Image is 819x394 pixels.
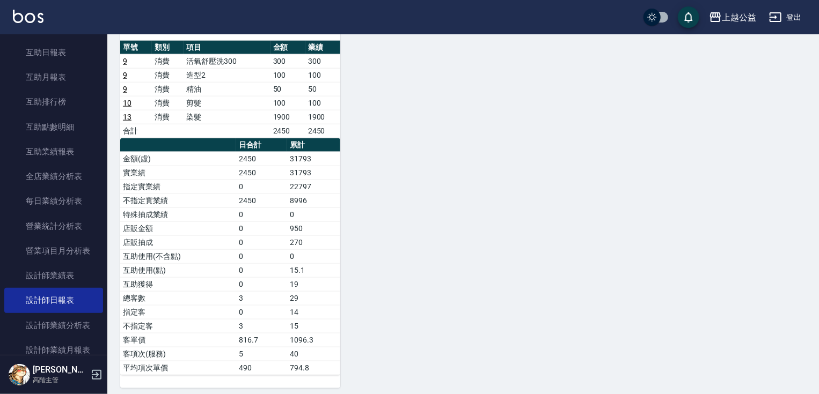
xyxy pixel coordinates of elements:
td: 0 [287,207,340,221]
td: 活氧舒壓洗300 [184,54,270,68]
td: 40 [287,347,340,361]
td: 平均項次單價 [120,361,236,375]
td: 100 [270,68,305,82]
td: 金額(虛) [120,152,236,166]
td: 816.7 [236,333,287,347]
td: 2450 [270,124,305,138]
td: 0 [287,249,340,263]
td: 3 [236,319,287,333]
td: 指定實業績 [120,180,236,194]
td: 2450 [305,124,340,138]
a: 互助排行榜 [4,90,103,114]
td: 15.1 [287,263,340,277]
td: 950 [287,221,340,235]
th: 日合計 [236,138,287,152]
td: 2450 [236,166,287,180]
button: 上越公益 [705,6,760,28]
button: 登出 [765,8,806,27]
td: 270 [287,235,340,249]
h5: [PERSON_NAME] [33,365,87,375]
td: 0 [236,180,287,194]
td: 互助使用(不含點) [120,249,236,263]
td: 合計 [120,124,152,138]
div: 上越公益 [722,11,756,24]
a: 9 [123,71,127,79]
td: 1900 [270,110,305,124]
td: 不指定實業績 [120,194,236,207]
td: 794.8 [287,361,340,375]
td: 8996 [287,194,340,207]
td: 消費 [152,110,184,124]
a: 設計師業績月報表 [4,338,103,362]
td: 2450 [236,194,287,207]
td: 精油 [184,82,270,96]
td: 14 [287,305,340,319]
td: 2450 [236,152,287,166]
td: 50 [305,82,340,96]
td: 互助獲得 [120,277,236,291]
td: 不指定客 [120,319,236,333]
td: 造型2 [184,68,270,82]
td: 指定客 [120,305,236,319]
td: 50 [270,82,305,96]
a: 10 [123,99,131,107]
td: 29 [287,291,340,305]
td: 實業績 [120,166,236,180]
th: 項目 [184,41,270,55]
td: 300 [270,54,305,68]
td: 31793 [287,166,340,180]
td: 22797 [287,180,340,194]
table: a dense table [120,41,340,138]
td: 19 [287,277,340,291]
td: 客項次(服務) [120,347,236,361]
td: 消費 [152,68,184,82]
td: 31793 [287,152,340,166]
p: 高階主管 [33,375,87,385]
td: 店販抽成 [120,235,236,249]
a: 全店業績分析表 [4,164,103,189]
td: 0 [236,249,287,263]
a: 9 [123,85,127,93]
td: 0 [236,207,287,221]
td: 0 [236,263,287,277]
img: Person [9,364,30,385]
th: 累計 [287,138,340,152]
a: 互助點數明細 [4,115,103,139]
a: 設計師日報表 [4,288,103,313]
a: 營業統計分析表 [4,214,103,239]
td: 1096.3 [287,333,340,347]
td: 0 [236,305,287,319]
td: 100 [305,96,340,110]
td: 3 [236,291,287,305]
button: save [678,6,699,28]
td: 客單價 [120,333,236,347]
td: 100 [270,96,305,110]
a: 13 [123,113,131,121]
td: 1900 [305,110,340,124]
td: 5 [236,347,287,361]
td: 100 [305,68,340,82]
td: 剪髮 [184,96,270,110]
td: 總客數 [120,291,236,305]
td: 490 [236,361,287,375]
th: 業績 [305,41,340,55]
a: 互助月報表 [4,65,103,90]
td: 染髮 [184,110,270,124]
td: 消費 [152,96,184,110]
img: Logo [13,10,43,23]
table: a dense table [120,138,340,375]
a: 9 [123,57,127,65]
th: 金額 [270,41,305,55]
td: 店販金額 [120,221,236,235]
td: 特殊抽成業績 [120,207,236,221]
a: 互助業績報表 [4,139,103,164]
td: 0 [236,277,287,291]
a: 互助日報表 [4,40,103,65]
th: 單號 [120,41,152,55]
td: 0 [236,221,287,235]
th: 類別 [152,41,184,55]
td: 0 [236,235,287,249]
a: 設計師業績分析表 [4,313,103,338]
a: 營業項目月分析表 [4,239,103,263]
a: 設計師業績表 [4,263,103,288]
